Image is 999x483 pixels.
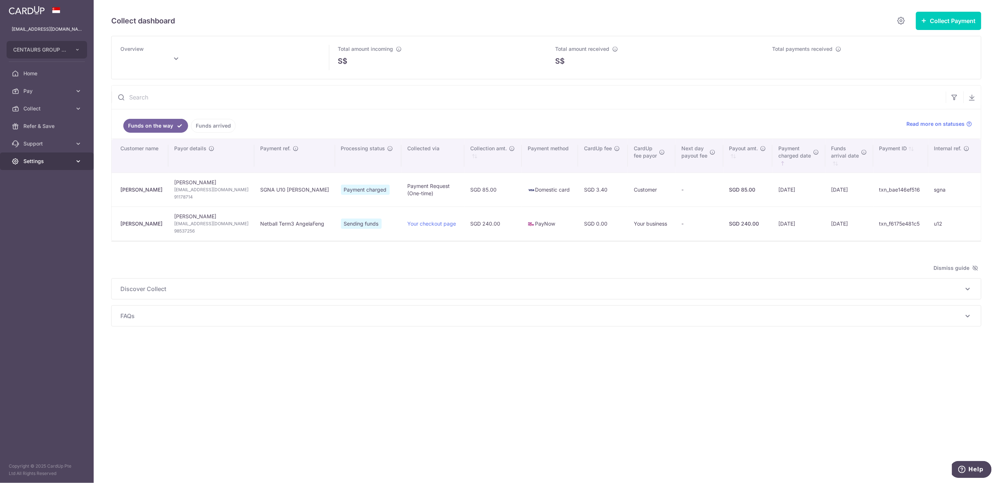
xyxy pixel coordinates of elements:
[174,145,206,152] span: Payor details
[928,139,981,173] th: Internal ref.
[174,193,248,201] span: 91178714
[401,139,464,173] th: Collected via
[120,46,144,52] span: Overview
[873,173,928,207] td: txn_bae146ef516
[628,139,676,173] th: CardUpfee payor
[338,46,393,52] span: Total amount incoming
[772,46,833,52] span: Total payments received
[120,284,972,293] p: Discover Collect
[934,145,962,152] span: Internal ref.
[578,173,628,207] td: SGD 3.40
[23,122,72,130] span: Refer & Save
[778,145,811,159] span: Payment charged date
[555,46,609,52] span: Total amount received
[120,186,162,193] div: [PERSON_NAME]
[120,312,972,320] p: FAQs
[464,139,522,173] th: Collection amt. : activate to sort column ascending
[952,461,992,479] iframe: Opens a widget where you can find more information
[584,145,612,152] span: CardUp fee
[826,173,873,207] td: [DATE]
[928,207,981,241] td: u12
[907,120,965,128] span: Read more on statuses
[112,86,946,109] input: Search
[464,207,522,241] td: SGD 240.00
[174,220,248,227] span: [EMAIL_ADDRESS][DOMAIN_NAME]
[23,105,72,112] span: Collect
[634,145,657,159] span: CardUp fee payor
[23,87,72,95] span: Pay
[341,185,390,195] span: Payment charged
[729,220,767,227] div: SGD 240.00
[120,284,964,293] span: Discover Collect
[9,6,45,15] img: CardUp
[729,145,758,152] span: Payout amt.
[907,120,972,128] a: Read more on statuses
[522,207,578,241] td: PayNow
[7,41,87,59] button: CENTAURS GROUP PRIVATE LIMITED
[578,207,628,241] td: SGD 0.00
[16,5,31,12] span: Help
[826,139,873,173] th: Fundsarrival date : activate to sort column ascending
[191,119,236,133] a: Funds arrived
[676,173,723,207] td: -
[407,220,456,227] a: Your checkout page
[120,220,162,227] div: [PERSON_NAME]
[522,173,578,207] td: Domestic card
[13,46,67,53] span: CENTAURS GROUP PRIVATE LIMITED
[112,139,168,173] th: Customer name
[23,70,72,77] span: Home
[341,145,385,152] span: Processing status
[772,139,826,173] th: Paymentcharged date : activate to sort column ascending
[873,139,928,173] th: Payment ID: activate to sort column ascending
[168,207,254,241] td: [PERSON_NAME]
[676,207,723,241] td: -
[676,139,723,173] th: Next daypayout fee
[826,207,873,241] td: [DATE]
[528,186,535,194] img: visa-sm-192604c4577d2d35970c8ed26b86981c2741ebd56154ab54ad91a526f0f24972.png
[111,15,175,27] h5: Collect dashboard
[522,139,578,173] th: Payment method
[772,173,826,207] td: [DATE]
[123,119,188,133] a: Funds on the way
[723,139,773,173] th: Payout amt. : activate to sort column ascending
[772,207,826,241] td: [DATE]
[23,140,72,147] span: Support
[831,145,859,159] span: Funds arrival date
[23,158,72,165] span: Settings
[254,139,335,173] th: Payment ref.
[934,264,979,272] span: Dismiss guide
[260,145,291,152] span: Payment ref.
[464,173,522,207] td: SGD 85.00
[341,219,382,229] span: Sending funds
[555,56,565,67] span: S$
[729,186,767,193] div: SGD 85.00
[628,173,676,207] td: Customer
[254,207,335,241] td: Netball Term3 AngelaFeng
[628,207,676,241] td: Your business
[578,139,628,173] th: CardUp fee
[335,139,401,173] th: Processing status
[401,173,464,207] td: Payment Request (One-time)
[528,220,535,228] img: paynow-md-4fe65508ce96feda548756c5ee0e473c78d4820b8ea51387c6e4ad89e58a5e61.png
[470,145,507,152] span: Collection amt.
[174,227,248,235] span: 98537256
[928,173,981,207] td: sgna
[338,56,347,67] span: S$
[873,207,928,241] td: txn_f6175e481c5
[174,186,248,193] span: [EMAIL_ADDRESS][DOMAIN_NAME]
[12,26,82,33] p: [EMAIL_ADDRESS][DOMAIN_NAME]
[120,312,964,320] span: FAQs
[681,145,707,159] span: Next day payout fee
[168,173,254,207] td: [PERSON_NAME]
[168,139,254,173] th: Payor details
[916,12,981,30] button: Collect Payment
[254,173,335,207] td: SGNA U10 [PERSON_NAME]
